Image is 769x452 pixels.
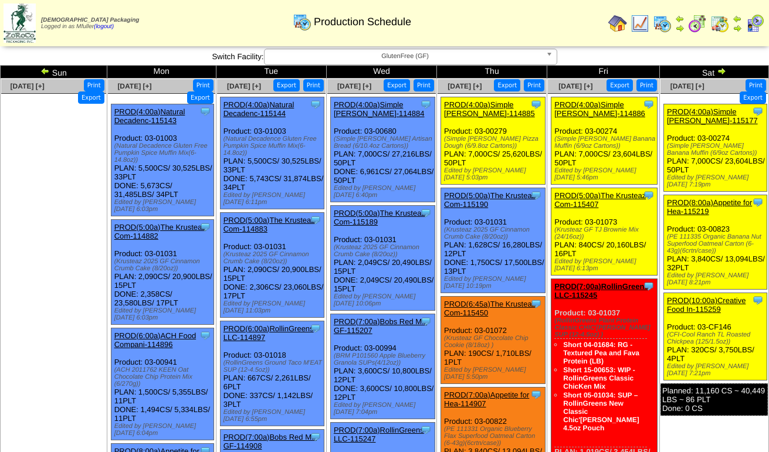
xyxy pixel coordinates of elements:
[663,195,767,290] div: Product: 03-00823 PLAN: 3,840CS / 13,094LBS / 32PLT
[223,192,324,206] div: Edited by [PERSON_NAME] [DATE] 6:11pm
[111,220,214,325] div: Product: 03-01031 PLAN: 2,090CS / 20,900LBS / 15PLT DONE: 2,358CS / 23,580LBS / 17PLT
[746,79,766,91] button: Print
[330,97,435,202] div: Product: 03-00680 PLAN: 7,000CS / 27,216LBS / 50PLT DONE: 6,961CS / 27,064LBS / 50PLT
[330,314,435,419] div: Product: 03-00994 PLAN: 3,600CS / 10,800LBS / 12PLT DONE: 3,600CS / 10,800LBS / 12PLT
[667,233,767,254] div: (PE 111335 Organic Banana Nut Superfood Oatmeal Carton (6-43g)(6crtn/case))
[84,79,104,91] button: Print
[733,23,742,33] img: arrowright.gif
[733,14,742,23] img: arrowleft.gif
[663,104,767,192] div: Product: 03-00274 PLAN: 7,000CS / 23,604LBS / 50PLT
[223,251,324,265] div: (Krusteaz 2025 GF Cinnamon Crumb Cake (8/20oz))
[223,324,314,342] a: PROD(6:00a)RollinGreens LLC-114897
[107,66,216,79] td: Mon
[111,104,214,216] div: Product: 03-01003 PLAN: 5,500CS / 30,525LBS / 33PLT DONE: 5,673CS / 31,485LBS / 34PLT
[607,79,633,91] button: Export
[78,91,104,104] button: Export
[199,106,211,117] img: Tooltip
[663,293,767,380] div: Product: 03-CF146 PLAN: 320CS / 3,750LBS / 4PLT
[554,226,657,240] div: (Krusteaz GF TJ Brownie Mix (24/16oz))
[11,82,45,90] a: [DATE] [+]
[494,79,520,91] button: Export
[199,329,211,341] img: Tooltip
[643,189,655,201] img: Tooltip
[40,66,50,76] img: arrowleft.gif
[631,14,649,33] img: line_graph.gif
[293,12,311,31] img: calendarprod.gif
[334,244,435,258] div: (Krusteaz 2025 GF Cinnamon Crumb Cake (8/20oz))
[547,66,660,79] td: Fri
[667,331,767,345] div: (CFI-Cool Ranch TL Roasted Chickpea (125/1.5oz))
[444,300,536,317] a: PROD(6:45a)The Krusteaz Com-115450
[114,307,214,321] div: Edited by [PERSON_NAME] [DATE] 6:03pm
[554,258,657,272] div: Edited by [PERSON_NAME] [DATE] 6:13pm
[334,352,435,366] div: (BRM P101560 Apple Blueberry Granola SUPs(4/12oz))
[1,66,107,79] td: Sun
[608,14,627,33] img: home.gif
[223,216,315,233] a: PROD(5:00a)The Krusteaz Com-114883
[717,66,726,76] img: arrowright.gif
[667,363,767,377] div: Edited by [PERSON_NAME] [DATE] 7:21pm
[444,135,545,149] div: (Simple [PERSON_NAME] Pizza Dough (6/9.8oz Cartons))
[659,66,768,79] td: Sat
[220,213,324,318] div: Product: 03-01031 PLAN: 2,090CS / 20,900LBS / 15PLT DONE: 2,306CS / 23,060LBS / 17PLT
[636,79,657,91] button: Print
[643,280,655,292] img: Tooltip
[337,82,371,90] a: [DATE] [+]
[667,174,767,188] div: Edited by [PERSON_NAME] [DATE] 7:19pm
[114,258,214,272] div: (Krusteaz 2025 GF Cinnamon Crumb Cake (8/20oz))
[551,188,658,276] div: Product: 03-01073 PLAN: 840CS / 20,160LBS / 16PLT
[4,4,36,43] img: zoroco-logo-small.webp
[330,206,435,311] div: Product: 03-01031 PLAN: 2,049CS / 20,490LBS / 15PLT DONE: 2,049CS / 20,490LBS / 15PLT
[334,209,425,226] a: PROD(5:00a)The Krusteaz Com-115189
[444,390,529,408] a: PROD(7:00a)Appetite for Hea-114907
[554,167,657,181] div: Edited by [PERSON_NAME] [DATE] 5:46pm
[187,91,214,104] button: Export
[220,97,324,209] div: Product: 03-01003 PLAN: 5,500CS / 30,525LBS / 33PLT DONE: 5,743CS / 31,874LBS / 34PLT
[675,14,685,23] img: arrowleft.gif
[554,317,657,338] div: (RollinGreens Plant Protein Classic CHIC'[PERSON_NAME] SUP (12-4.5oz) )
[223,433,317,450] a: PROD(7:00a)Bobs Red Mill GF-114908
[558,82,592,90] a: [DATE] [+]
[420,315,432,327] img: Tooltip
[41,17,139,23] span: [DEMOGRAPHIC_DATA] Packaging
[220,321,324,426] div: Product: 03-01018 PLAN: 667CS / 2,261LBS / 6PLT DONE: 337CS / 1,142LBS / 3PLT
[334,135,435,149] div: (Simple [PERSON_NAME] Artisan Bread (6/10.4oz Cartons))
[444,366,545,380] div: Edited by [PERSON_NAME] [DATE] 5:50pm
[273,79,300,91] button: Export
[111,328,214,440] div: Product: 03-00941 PLAN: 1,500CS / 5,355LBS / 11PLT DONE: 1,494CS / 5,334LBS / 11PLT
[441,97,546,185] div: Product: 03-00279 PLAN: 7,000CS / 25,620LBS / 50PLT
[334,317,427,335] a: PROD(7:00a)Bobs Red Mill GF-115207
[444,167,545,181] div: Edited by [PERSON_NAME] [DATE] 5:03pm
[667,272,767,286] div: Edited by [PERSON_NAME] [DATE] 8:21pm
[448,82,482,90] a: [DATE] [+]
[530,298,542,310] img: Tooltip
[310,98,321,110] img: Tooltip
[660,383,768,416] div: Planned: 11,160 CS ~ 40,449 LBS ~ 86 PLT Done: 0 CS
[334,293,435,307] div: Edited by [PERSON_NAME] [DATE] 10:06pm
[114,142,214,164] div: (Natural Decadence Gluten Free Pumpkin Spice Muffin Mix(6-14.8oz))
[114,223,206,240] a: PROD(5:00a)The Krusteaz Com-114882
[223,409,324,423] div: Edited by [PERSON_NAME] [DATE] 6:55pm
[530,389,542,400] img: Tooltip
[223,100,294,118] a: PROD(4:00a)Natural Decadenc-115144
[530,189,542,201] img: Tooltip
[117,82,151,90] a: [DATE] [+]
[653,14,672,33] img: calendarprod.gif
[223,300,324,314] div: Edited by [PERSON_NAME] [DATE] 11:03pm
[563,341,639,365] a: Short 04-01684: RG - Textured Pea and Fava Protein (LB)
[420,207,432,219] img: Tooltip
[554,100,645,118] a: PROD(4:00a)Simple [PERSON_NAME]-114886
[199,221,211,233] img: Tooltip
[444,100,535,118] a: PROD(4:00a)Simple [PERSON_NAME]-114885
[310,322,321,334] img: Tooltip
[227,82,261,90] span: [DATE] [+]
[667,107,758,125] a: PROD(4:00a)Simple [PERSON_NAME]-115177
[114,423,214,437] div: Edited by [PERSON_NAME] [DATE] 6:04pm
[441,297,546,384] div: Product: 03-01072 PLAN: 190CS / 1,710LBS / 1PLT
[444,191,536,209] a: PROD(5:00a)The Krusteaz Com-115190
[752,294,764,306] img: Tooltip
[688,14,707,33] img: calendarblend.gif
[314,16,411,28] span: Production Schedule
